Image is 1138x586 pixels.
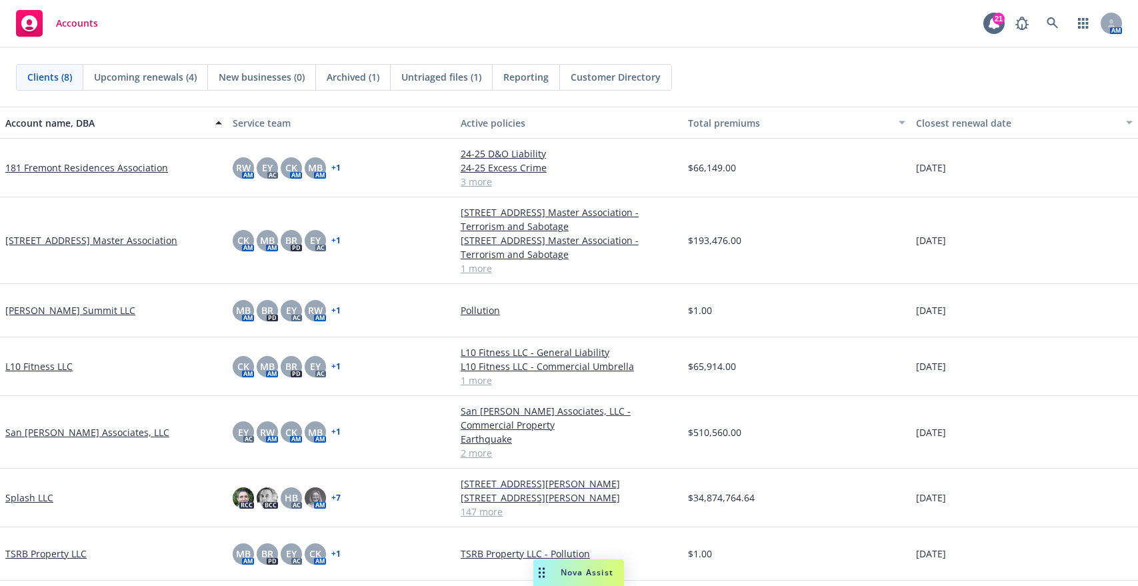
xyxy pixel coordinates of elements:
span: [DATE] [916,491,946,505]
span: EY [286,547,297,561]
a: + 1 [331,164,341,172]
div: Service team [233,116,449,130]
a: 2 more [461,446,677,460]
span: $66,149.00 [688,161,736,175]
a: Accounts [11,5,103,42]
span: EY [238,425,249,439]
a: 3 more [461,175,677,189]
a: Splash LLC [5,491,53,505]
span: Reporting [503,70,549,84]
span: BR [285,359,297,373]
a: L10 Fitness LLC - General Liability [461,345,677,359]
span: RW [308,303,323,317]
a: L10 Fitness LLC - Commercial Umbrella [461,359,677,373]
span: MB [236,303,251,317]
span: MB [236,547,251,561]
span: BR [261,303,273,317]
span: $1.00 [688,547,712,561]
a: [STREET_ADDRESS] Master Association - Terrorism and Sabotage [461,205,677,233]
span: [DATE] [916,233,946,247]
span: Accounts [56,18,98,29]
span: [DATE] [916,547,946,561]
a: Earthquake [461,432,677,446]
a: + 1 [331,307,341,315]
span: Upcoming renewals (4) [94,70,197,84]
span: EY [262,161,273,175]
a: L10 Fitness LLC [5,359,73,373]
a: + 1 [331,550,341,558]
span: $1.00 [688,303,712,317]
a: [STREET_ADDRESS] Master Association [5,233,177,247]
a: + 1 [331,428,341,436]
span: MB [260,359,275,373]
div: Total premiums [688,116,890,130]
span: MB [308,425,323,439]
div: Account name, DBA [5,116,207,130]
a: Report a Bug [1009,10,1035,37]
a: 1 more [461,261,677,275]
span: CK [237,233,249,247]
a: TSRB Property LLC [5,547,87,561]
span: EY [310,233,321,247]
a: Switch app [1070,10,1097,37]
button: Total premiums [683,107,910,139]
img: photo [257,487,278,509]
span: CK [309,547,321,561]
span: Clients (8) [27,70,72,84]
a: San [PERSON_NAME] Associates, LLC [5,425,169,439]
span: HB [285,491,298,505]
a: [STREET_ADDRESS][PERSON_NAME] [461,477,677,491]
a: [STREET_ADDRESS] Master Association - Terrorism and Sabotage [461,233,677,261]
a: 24-25 D&O Liability [461,147,677,161]
span: CK [285,425,297,439]
div: 21 [993,13,1005,25]
a: [PERSON_NAME] Summit LLC [5,303,135,317]
span: [DATE] [916,359,946,373]
a: [STREET_ADDRESS][PERSON_NAME] [461,491,677,505]
a: 24-25 Excess Crime [461,161,677,175]
span: RW [236,161,251,175]
div: Closest renewal date [916,116,1118,130]
span: BR [261,547,273,561]
span: BR [285,233,297,247]
span: Nova Assist [561,567,613,578]
img: photo [305,487,326,509]
span: [DATE] [916,303,946,317]
span: RW [260,425,275,439]
span: [DATE] [916,425,946,439]
div: Active policies [461,116,677,130]
img: photo [233,487,254,509]
button: Nova Assist [533,559,624,586]
a: 1 more [461,373,677,387]
span: Archived (1) [327,70,379,84]
span: $34,874,764.64 [688,491,755,505]
span: CK [237,359,249,373]
span: EY [286,303,297,317]
a: + 7 [331,494,341,502]
span: EY [310,359,321,373]
span: Customer Directory [571,70,661,84]
span: MB [260,233,275,247]
span: $510,560.00 [688,425,741,439]
button: Closest renewal date [911,107,1138,139]
span: $193,476.00 [688,233,741,247]
a: TSRB Property LLC - Pollution [461,547,677,561]
span: Untriaged files (1) [401,70,481,84]
span: [DATE] [916,161,946,175]
div: Drag to move [533,559,550,586]
a: Search [1039,10,1066,37]
a: + 1 [331,363,341,371]
a: 147 more [461,505,677,519]
span: New businesses (0) [219,70,305,84]
span: MB [308,161,323,175]
a: San [PERSON_NAME] Associates, LLC - Commercial Property [461,404,677,432]
button: Service team [227,107,455,139]
a: 181 Fremont Residences Association [5,161,168,175]
span: $65,914.00 [688,359,736,373]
